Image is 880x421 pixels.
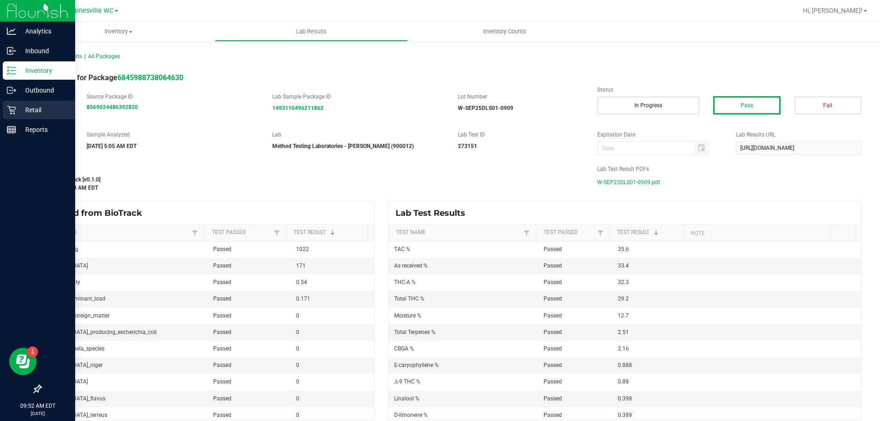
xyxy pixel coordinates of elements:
[213,362,231,368] span: Passed
[213,262,231,269] span: Passed
[394,329,435,335] span: Total Terpenes %
[296,395,299,402] span: 0
[296,345,299,352] span: 0
[213,295,231,302] span: Passed
[597,175,660,189] span: W-SEP25DLS01-0909.pdf
[458,93,583,101] label: Lot Number
[544,412,562,418] span: Passed
[394,279,416,285] span: THC-A %
[794,96,862,115] button: Fail
[296,262,306,269] span: 171
[544,345,562,352] span: Passed
[597,86,862,94] label: Status
[394,362,439,368] span: E-caryophyllene %
[683,225,830,241] th: Note
[117,73,183,82] a: 6845988738064630
[7,86,16,95] inline-svg: Outbound
[544,246,562,252] span: Passed
[69,7,114,15] span: Gainesville WC
[7,27,16,36] inline-svg: Analytics
[329,229,336,236] span: Sortable
[22,22,215,41] a: Inventory
[458,105,513,111] strong: W-SEP25DLS01-0909
[46,329,157,335] span: [MEDICAL_DATA]_producing_escherichia_coli
[597,96,699,115] button: In Progress
[618,395,632,402] span: 0.398
[296,279,307,285] span: 0.54
[9,348,37,375] iframe: Resource center
[284,27,339,36] span: Lab Results
[617,229,680,236] a: Test ResultSortable
[544,262,562,269] span: Passed
[396,208,472,218] span: Lab Test Results
[394,312,421,319] span: Moisture %
[394,295,424,302] span: Total THC %
[458,131,583,139] label: Lab Test ID
[40,165,583,173] label: Last Modified
[213,246,231,252] span: Passed
[272,143,414,149] strong: Method Testing Laboratories - [PERSON_NAME] (900012)
[7,66,16,75] inline-svg: Inventory
[16,65,71,76] p: Inventory
[4,410,71,417] p: [DATE]
[618,362,632,368] span: 0.888
[803,7,863,14] span: Hi, [PERSON_NAME]!
[653,229,660,236] span: Sortable
[394,378,420,385] span: Δ-9 THC %
[46,295,105,302] span: total_contaminant_load
[618,246,629,252] span: 35.6
[213,395,231,402] span: Passed
[296,329,299,335] span: 0
[394,246,410,252] span: TAC %
[213,378,231,385] span: Passed
[213,329,231,335] span: Passed
[394,345,414,352] span: CBGA %
[544,395,562,402] span: Passed
[48,208,149,218] span: Synced from BioTrack
[272,93,444,101] label: Lab Sample Package ID
[408,22,601,41] a: Inventory Counts
[40,73,183,82] span: Lab Result for Package
[544,279,562,285] span: Passed
[46,395,105,402] span: [MEDICAL_DATA]_flavus
[213,279,231,285] span: Passed
[296,378,299,385] span: 0
[597,131,723,139] label: Expiration Date
[213,412,231,418] span: Passed
[544,362,562,368] span: Passed
[7,46,16,55] inline-svg: Inbound
[296,362,299,368] span: 0
[471,27,539,36] span: Inventory Counts
[394,412,428,418] span: D-limonene %
[87,93,258,101] label: Source Package ID
[189,227,200,239] a: Filter
[394,395,419,402] span: Linalool %
[293,229,364,236] a: Test ResultSortable
[544,378,562,385] span: Passed
[46,345,104,352] span: any_salmonela_species
[618,279,629,285] span: 32.3
[88,53,120,60] span: All Packages
[544,329,562,335] span: Passed
[544,295,562,302] span: Passed
[618,312,629,319] span: 12.7
[296,312,299,319] span: 0
[618,412,632,418] span: 0.389
[618,262,629,269] span: 33.4
[48,229,189,236] a: Test NameSortable
[618,378,629,385] span: 0.88
[618,345,629,352] span: 2.16
[272,105,324,111] strong: 1493110496211862
[618,295,629,302] span: 29.2
[396,229,521,236] a: Test NameSortable
[16,26,71,37] p: Analytics
[87,104,138,110] strong: 8569024486392820
[87,143,137,149] strong: [DATE] 5:05 AM EDT
[618,329,629,335] span: 2.51
[544,229,595,236] a: Test PassedSortable
[212,229,271,236] a: Test PassedSortable
[736,131,862,139] label: Lab Results URL
[458,143,477,149] strong: 273151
